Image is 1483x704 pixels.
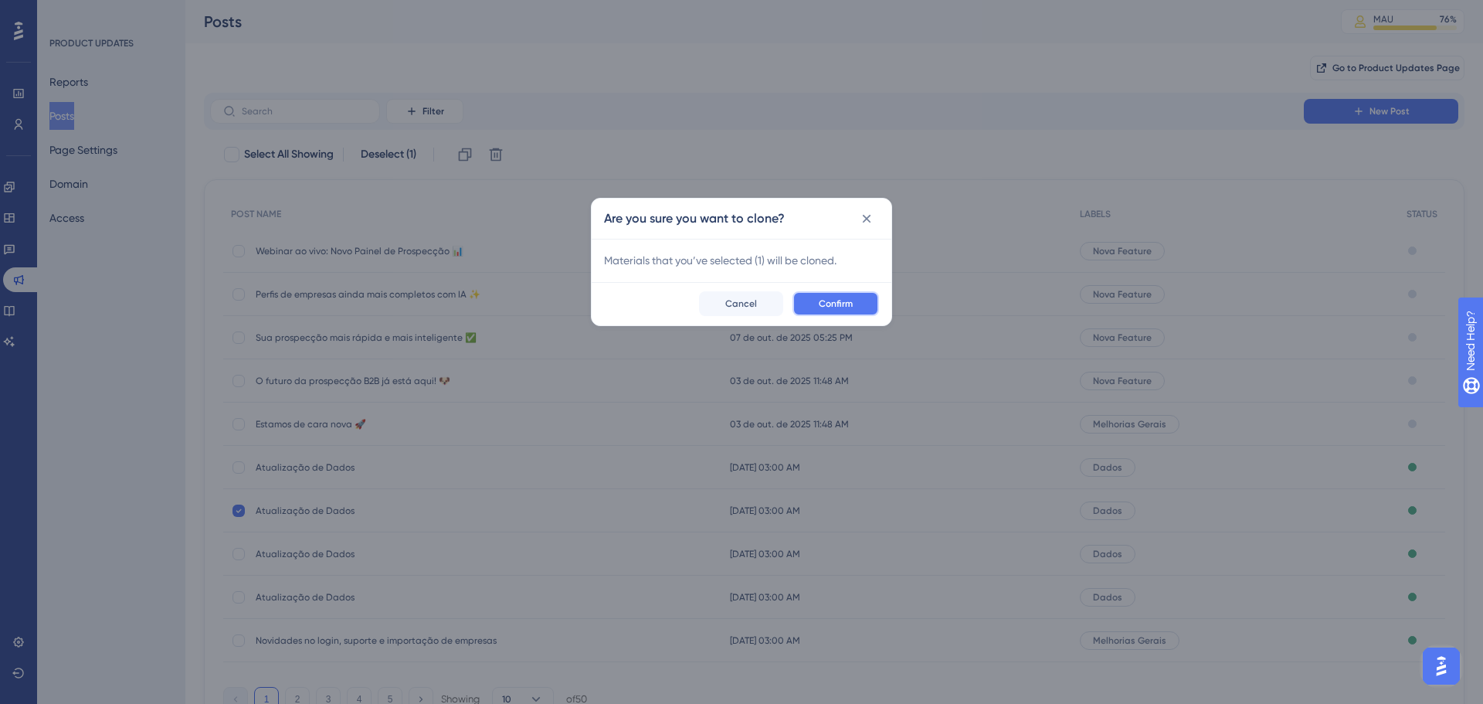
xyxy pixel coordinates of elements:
[819,298,853,310] span: Confirm
[36,4,97,22] span: Need Help?
[604,209,785,228] h2: Are you sure you want to clone?
[604,251,879,270] span: Materials that you’ve selected ( 1 ) will be cloned.
[725,298,757,310] span: Cancel
[1418,643,1464,689] iframe: UserGuiding AI Assistant Launcher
